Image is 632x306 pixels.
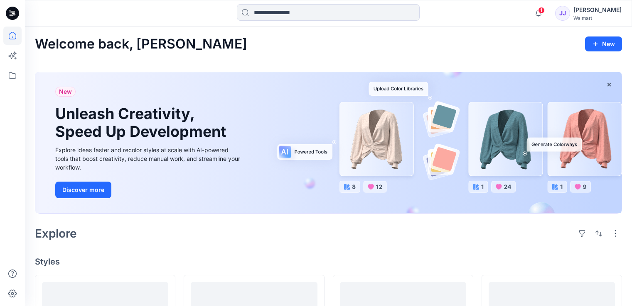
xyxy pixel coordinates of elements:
[59,87,72,97] span: New
[35,257,622,267] h4: Styles
[573,15,622,21] div: Walmart
[55,182,111,198] button: Discover more
[55,105,230,141] h1: Unleash Creativity, Speed Up Development
[55,182,242,198] a: Discover more
[573,5,622,15] div: [PERSON_NAME]
[538,7,545,14] span: 1
[555,6,570,21] div: JJ
[55,146,242,172] div: Explore ideas faster and recolor styles at scale with AI-powered tools that boost creativity, red...
[35,36,247,52] h2: Welcome back, [PERSON_NAME]
[35,227,77,240] h2: Explore
[585,36,622,51] button: New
